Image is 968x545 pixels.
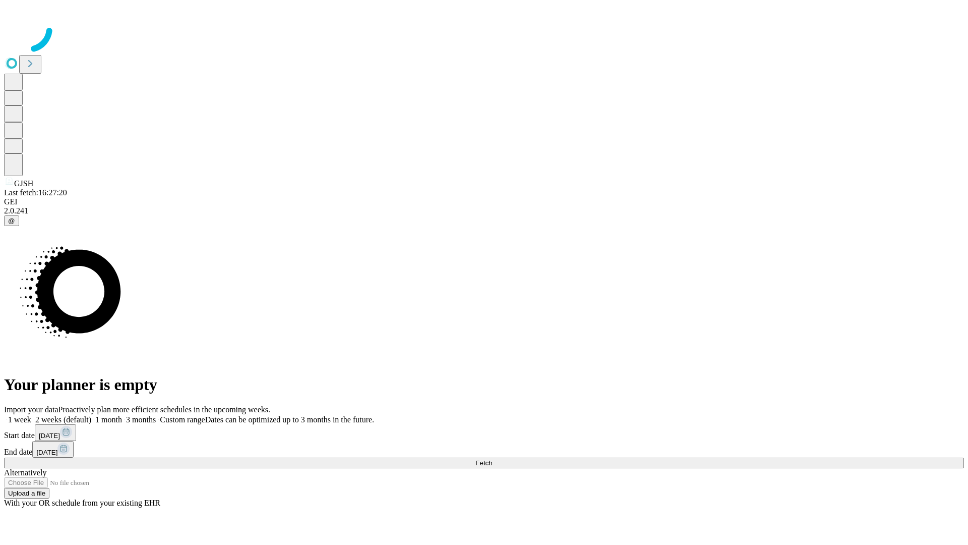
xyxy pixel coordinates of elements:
[4,424,964,441] div: Start date
[475,459,492,467] span: Fetch
[39,432,60,440] span: [DATE]
[14,179,33,188] span: GJSH
[4,215,19,226] button: @
[95,415,122,424] span: 1 month
[35,415,91,424] span: 2 weeks (default)
[4,458,964,468] button: Fetch
[4,441,964,458] div: End date
[4,375,964,394] h1: Your planner is empty
[58,405,270,414] span: Proactively plan more efficient schedules in the upcoming weeks.
[4,188,67,197] span: Last fetch: 16:27:20
[205,415,374,424] span: Dates can be optimized up to 3 months in the future.
[4,468,46,477] span: Alternatively
[8,415,31,424] span: 1 week
[32,441,74,458] button: [DATE]
[4,488,49,499] button: Upload a file
[160,415,205,424] span: Custom range
[8,217,15,225] span: @
[4,405,58,414] span: Import your data
[35,424,76,441] button: [DATE]
[4,206,964,215] div: 2.0.241
[36,449,57,456] span: [DATE]
[4,197,964,206] div: GEI
[126,415,156,424] span: 3 months
[4,499,160,507] span: With your OR schedule from your existing EHR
